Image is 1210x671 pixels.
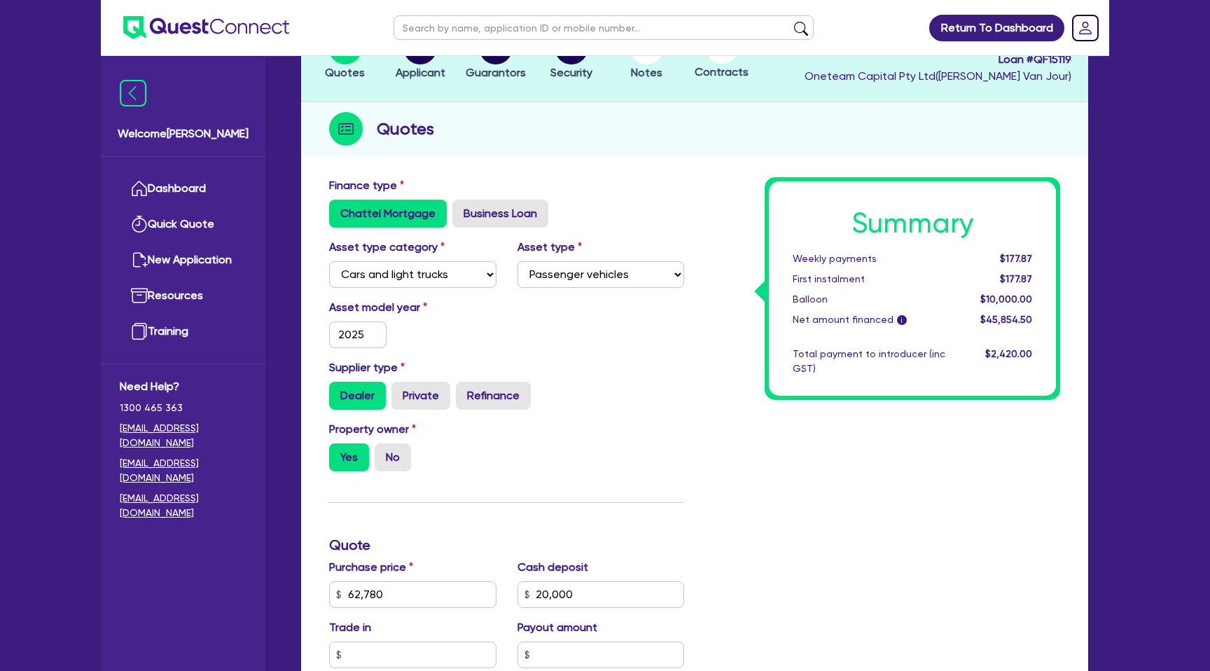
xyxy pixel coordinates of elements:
h1: Summary [793,207,1032,240]
a: Training [120,314,246,350]
h3: Quote [329,537,684,553]
a: Dashboard [120,171,246,207]
label: Payout amount [517,619,597,636]
span: Welcome [PERSON_NAME] [118,125,249,142]
a: [EMAIL_ADDRESS][DOMAIN_NAME] [120,491,246,520]
a: Return To Dashboard [929,15,1064,41]
span: Applicant [396,66,445,79]
div: Weekly payments [782,251,956,266]
label: Cash deposit [517,559,588,576]
img: training [131,323,148,340]
span: $177.87 [1000,253,1032,264]
a: [EMAIL_ADDRESS][DOMAIN_NAME] [120,421,246,450]
img: quick-quote [131,216,148,233]
span: 1300 465 363 [120,401,246,415]
h2: Quotes [377,116,434,141]
span: Quotes [325,66,365,79]
a: New Application [120,242,246,278]
label: Private [391,382,450,410]
span: $45,854.50 [980,314,1032,325]
label: Finance type [329,177,404,194]
img: step-icon [329,112,363,146]
a: Resources [120,278,246,314]
label: Trade in [329,619,371,636]
span: $2,420.00 [985,348,1032,359]
span: Oneteam Capital Pty Ltd ( [PERSON_NAME] Van Jour ) [805,69,1071,83]
span: i [897,315,907,325]
img: resources [131,287,148,304]
span: Guarantors [466,66,526,79]
label: Refinance [456,382,531,410]
div: Total payment to introducer (inc GST) [782,347,956,376]
span: $177.87 [1000,273,1032,284]
label: Property owner [329,421,416,438]
label: Supplier type [329,359,405,376]
span: $10,000.00 [980,293,1032,305]
a: Dropdown toggle [1067,10,1104,46]
label: Chattel Mortgage [329,200,447,228]
label: Asset type [517,239,582,256]
label: Dealer [329,382,386,410]
label: Business Loan [452,200,548,228]
a: [EMAIL_ADDRESS][DOMAIN_NAME] [120,456,246,485]
label: No [375,443,411,471]
div: First instalment [782,272,956,286]
span: Loan # QF15119 [805,51,1071,68]
input: Search by name, application ID or mobile number... [394,15,814,40]
span: Need Help? [120,378,246,395]
a: Quick Quote [120,207,246,242]
label: Yes [329,443,369,471]
img: new-application [131,251,148,268]
img: quest-connect-logo-blue [123,16,289,39]
span: Notes [631,66,662,79]
div: Net amount financed [782,312,956,327]
span: Contracts [695,65,749,78]
label: Purchase price [329,559,413,576]
label: Asset type category [329,239,445,256]
span: Security [550,66,592,79]
label: Asset model year [319,299,507,316]
img: icon-menu-close [120,80,146,106]
div: Balloon [782,292,956,307]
